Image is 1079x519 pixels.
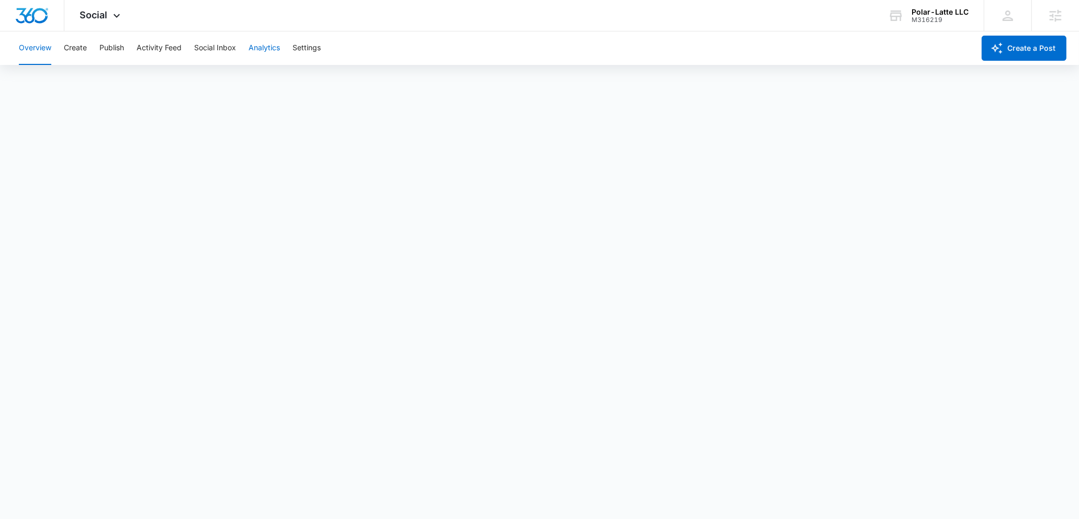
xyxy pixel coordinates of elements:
[912,16,969,24] div: account id
[249,31,280,65] button: Analytics
[194,31,236,65] button: Social Inbox
[99,31,124,65] button: Publish
[137,31,182,65] button: Activity Feed
[80,9,108,20] span: Social
[64,31,87,65] button: Create
[293,31,321,65] button: Settings
[982,36,1066,61] button: Create a Post
[19,31,51,65] button: Overview
[912,8,969,16] div: account name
